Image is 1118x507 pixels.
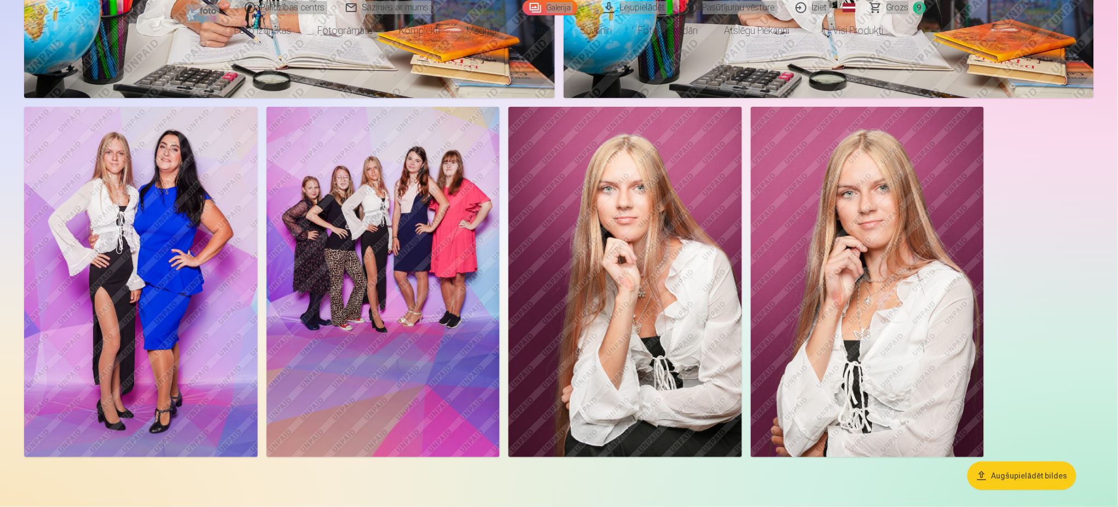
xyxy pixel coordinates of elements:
[221,15,304,46] a: Foto izdrukas
[567,15,625,46] a: Suvenīri
[803,15,897,46] a: Visi produkti
[625,15,711,46] a: Foto kalendāri
[304,15,386,46] a: Fotogrāmata
[968,462,1076,490] button: Augšupielādēt bildes
[711,15,803,46] a: Atslēgu piekariņi
[512,15,567,46] a: Krūzes
[186,4,219,23] img: /fa1
[453,15,512,46] a: Magnēti
[386,15,453,46] a: Komplekti
[887,1,909,14] span: Grozs
[913,2,926,14] span: 9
